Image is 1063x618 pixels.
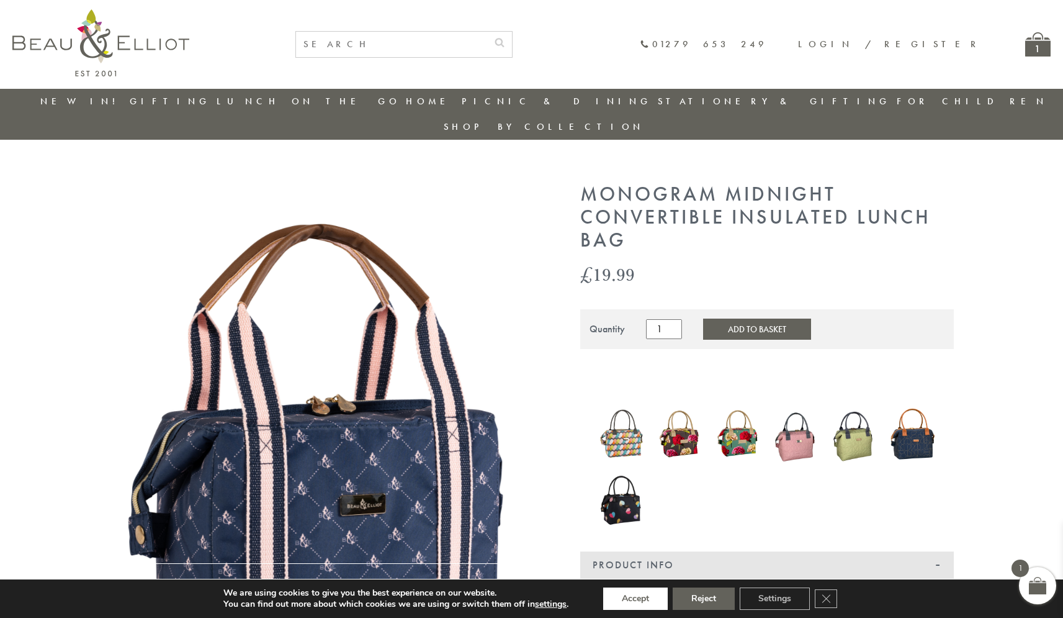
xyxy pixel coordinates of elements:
[580,183,954,252] h1: Monogram Midnight Convertible Insulated Lunch Bag
[715,404,761,465] img: Sarah Kelleher convertible lunch bag teal
[580,552,954,579] div: Product Info
[773,403,819,465] img: Oxford quilted lunch bag mallow
[773,403,819,467] a: Oxford quilted lunch bag mallow
[798,38,982,50] a: Login / Register
[603,588,668,610] button: Accept
[889,404,935,468] a: Navy Broken-hearted Convertible Insulated Lunch Bag
[658,95,890,107] a: Stationery & Gifting
[462,95,652,107] a: Picnic & Dining
[815,589,837,608] button: Close GDPR Cookie Banner
[1011,560,1029,577] span: 1
[578,357,766,386] iframe: Secure express checkout frame
[657,406,702,462] img: Sarah Kelleher Lunch Bag Dark Stone
[406,95,455,107] a: Home
[217,95,400,107] a: Lunch On The Go
[535,599,567,610] button: settings
[831,402,877,468] a: Oxford quilted lunch bag pistachio
[599,468,645,533] a: Emily convertible lunch bag
[889,404,935,465] img: Navy Broken-hearted Convertible Insulated Lunch Bag
[703,319,811,340] button: Add to Basket
[599,405,645,466] a: Carnaby eclipse convertible lunch bag
[897,95,1047,107] a: For Children
[831,402,877,466] img: Oxford quilted lunch bag pistachio
[740,588,810,610] button: Settings
[768,357,956,386] iframe: Secure express checkout frame
[223,588,568,599] p: We are using cookies to give you the best experience on our website.
[640,39,767,50] a: 01279 653 249
[657,406,702,465] a: Sarah Kelleher Lunch Bag Dark Stone
[715,404,761,468] a: Sarah Kelleher convertible lunch bag teal
[1025,32,1051,57] a: 1
[223,599,568,610] p: You can find out more about which cookies we are using or switch them off in .
[444,120,644,133] a: Shop by collection
[580,261,593,287] span: £
[646,319,682,339] input: Product quantity
[130,95,210,107] a: Gifting
[599,468,645,530] img: Emily convertible lunch bag
[673,588,735,610] button: Reject
[580,261,635,287] bdi: 19.99
[599,405,645,463] img: Carnaby eclipse convertible lunch bag
[40,95,123,107] a: New in!
[296,32,487,57] input: SEARCH
[590,324,625,335] div: Quantity
[12,9,189,76] img: logo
